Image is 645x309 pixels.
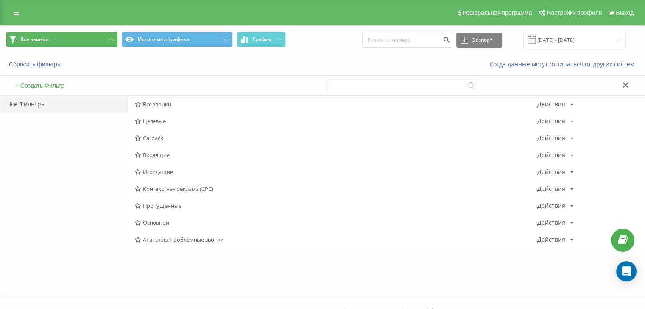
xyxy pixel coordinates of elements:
[122,32,233,47] button: Источники трафика
[537,169,565,175] div: Действия
[135,118,537,124] span: Целевые
[537,101,565,107] div: Действия
[6,61,66,68] button: Сбросить фильтры
[13,82,67,89] button: + Создать Фильтр
[616,9,634,16] span: Выход
[537,118,565,124] div: Действия
[620,81,632,90] button: Закрыть
[135,186,537,192] span: Контекстная реклама (CPC)
[537,220,565,226] div: Действия
[135,101,537,107] span: Все звонки
[20,36,49,43] span: Все звонки
[135,237,537,243] span: AI-анализ. Проблемные звонки
[616,261,637,281] div: Open Intercom Messenger
[537,237,565,243] div: Действия
[6,32,117,47] button: Все звонки
[537,186,565,192] div: Действия
[462,9,532,16] span: Реферальная программа
[135,152,537,158] span: Входящие
[253,36,271,42] span: График
[135,135,537,141] span: Callback
[135,203,537,209] span: Пропущенные
[0,96,128,113] div: Все Фильтры
[237,32,286,47] button: График
[362,33,452,48] input: Поиск по номеру
[456,33,502,48] button: Экспорт
[135,220,537,226] span: Основной
[537,203,565,209] div: Действия
[547,9,602,16] span: Настройки профиля
[537,152,565,158] div: Действия
[537,135,565,141] div: Действия
[489,60,639,68] a: Когда данные могут отличаться от других систем
[135,169,537,175] span: Исходящие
